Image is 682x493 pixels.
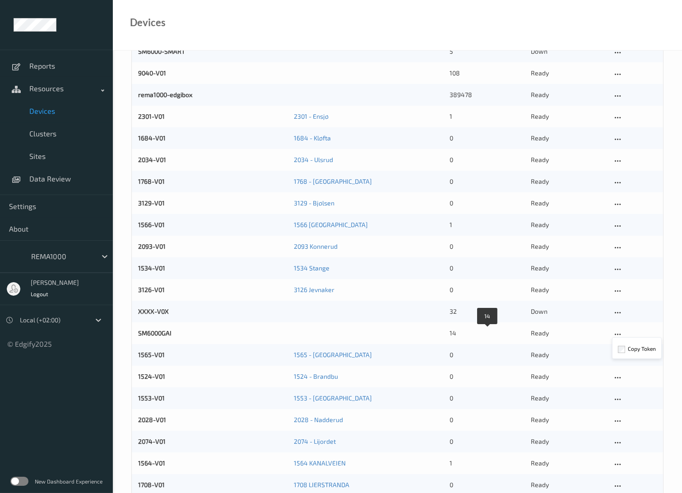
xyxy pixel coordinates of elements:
[450,199,524,208] div: 0
[450,264,524,273] div: 0
[531,350,606,359] p: ready
[450,459,524,468] div: 1
[294,459,346,467] a: 1564 KANALVEIEN
[531,372,606,381] p: ready
[531,220,606,229] p: ready
[294,394,372,402] a: 1553 - [GEOGRAPHIC_DATA]
[531,90,606,99] p: ready
[450,69,524,78] div: 108
[294,221,368,228] a: 1566 [GEOGRAPHIC_DATA]
[450,90,524,99] div: 389478
[138,351,165,358] a: 1565-V01
[294,134,331,142] a: 1684 - Kløfta
[138,134,166,142] a: 1684-V01
[531,155,606,164] p: ready
[138,177,165,185] a: 1768-V01
[531,199,606,208] p: ready
[531,480,606,489] p: ready
[450,155,524,164] div: 0
[531,242,606,251] p: ready
[450,47,524,56] div: 5
[138,459,165,467] a: 1564-V01
[138,156,166,163] a: 2034-V01
[138,394,165,402] a: 1553-V01
[531,177,606,186] p: ready
[294,351,372,358] a: 1565 - [GEOGRAPHIC_DATA]
[138,307,169,315] a: XXXX-V0X
[294,416,343,423] a: 2028 - Nadderud
[130,18,166,27] div: Devices
[138,286,165,293] a: 3126-V01
[450,372,524,381] div: 0
[531,112,606,121] p: ready
[531,394,606,403] p: ready
[450,134,524,143] div: 0
[294,199,334,207] a: 3129 - Bjølsen
[450,350,524,359] div: 0
[450,329,524,338] div: 14
[138,437,166,445] a: 2074-V01
[531,415,606,424] p: ready
[531,69,606,78] p: ready
[450,285,524,294] div: 0
[138,329,172,337] a: SM6000GAI
[531,307,606,316] p: down
[138,221,165,228] a: 1566-V01
[531,134,606,143] p: ready
[450,437,524,446] div: 0
[531,264,606,273] p: ready
[531,47,606,56] p: down
[450,242,524,251] div: 0
[450,220,524,229] div: 1
[138,372,165,380] a: 1524-V01
[450,177,524,186] div: 0
[294,372,338,380] a: 1524 - Brandbu
[450,415,524,424] div: 0
[138,91,192,98] a: rema1000-edgibox
[138,481,165,488] a: 1708-V01
[294,437,336,445] a: 2074 - Lijordet
[450,307,524,316] div: 32
[531,459,606,468] p: ready
[450,112,524,121] div: 1
[138,47,185,55] a: SM6000-SMART
[138,416,166,423] a: 2028-V01
[450,480,524,489] div: 0
[531,329,606,338] p: ready
[138,199,165,207] a: 3129-V01
[294,177,372,185] a: 1768 - [GEOGRAPHIC_DATA]
[294,156,333,163] a: 2034 - Ulsrud
[138,69,166,77] a: 9040-V01
[294,112,329,120] a: 2301 - Ensjø
[138,264,165,272] a: 1534-V01
[294,286,334,293] a: 3126 Jevnaker
[531,437,606,446] p: ready
[294,242,338,250] a: 2093 Konnerud
[138,242,166,250] a: 2093-V01
[138,112,165,120] a: 2301-V01
[450,394,524,403] div: 0
[294,481,349,488] a: 1708 LIERSTRANDA
[531,285,606,294] p: ready
[294,264,329,272] a: 1534 Stange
